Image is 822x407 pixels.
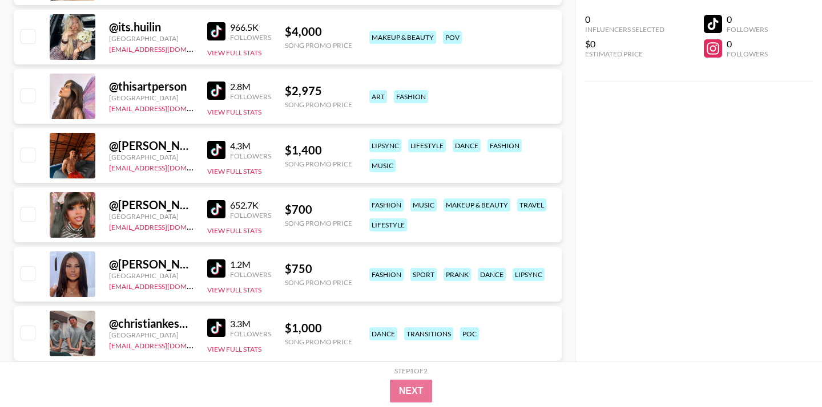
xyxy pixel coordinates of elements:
div: [GEOGRAPHIC_DATA] [109,331,194,339]
img: TikTok [207,22,225,40]
div: [GEOGRAPHIC_DATA] [109,212,194,221]
img: TikTok [207,259,225,278]
div: Step 1 of 2 [394,367,428,375]
div: Followers [230,211,271,219]
button: View Full Stats [207,345,261,353]
div: Song Promo Price [285,100,352,109]
a: [EMAIL_ADDRESS][DOMAIN_NAME] [109,102,224,113]
div: travel [517,198,546,211]
div: Followers [727,25,768,34]
div: Song Promo Price [285,337,352,346]
div: Followers [230,152,271,160]
button: View Full Stats [207,108,261,116]
div: $ 700 [285,202,352,217]
div: Song Promo Price [285,219,352,227]
div: makeup & beauty [369,31,436,44]
div: 0 [727,14,768,25]
div: pov [443,31,462,44]
div: $ 1,000 [285,321,352,335]
div: [GEOGRAPHIC_DATA] [109,271,194,280]
div: Song Promo Price [285,278,352,287]
img: TikTok [207,200,225,218]
div: [GEOGRAPHIC_DATA] [109,93,194,102]
div: 4.3M [230,140,271,152]
div: music [369,159,396,172]
div: lipsync [369,139,401,152]
div: [GEOGRAPHIC_DATA] [109,153,194,161]
a: [EMAIL_ADDRESS][DOMAIN_NAME] [109,280,224,291]
a: [EMAIL_ADDRESS][DOMAIN_NAME] [109,221,224,231]
div: $ 4,000 [285,25,352,39]
div: dance [369,327,397,340]
button: View Full Stats [207,48,261,57]
div: fashion [369,198,404,211]
div: $ 1,400 [285,143,352,157]
div: lipsync [513,268,545,281]
div: @ [PERSON_NAME] [109,198,194,212]
div: lifestyle [408,139,446,152]
div: 0 [585,14,664,25]
div: @ thisartperson [109,79,194,93]
div: @ christiankesniel [109,316,194,331]
div: Song Promo Price [285,41,352,50]
div: 2.8M [230,81,271,92]
div: fashion [487,139,522,152]
div: 3.3M [230,318,271,329]
div: Followers [230,92,271,101]
button: View Full Stats [207,167,261,176]
div: dance [453,139,481,152]
img: TikTok [207,82,225,100]
div: fashion [369,268,404,281]
div: $ 750 [285,262,352,276]
div: Followers [230,33,271,42]
div: Followers [230,270,271,279]
div: @ [PERSON_NAME].elaraby01 [109,139,194,153]
div: 0 [727,38,768,50]
div: prank [444,268,471,281]
div: art [369,90,387,103]
div: Followers [230,329,271,338]
div: transitions [404,327,453,340]
a: [EMAIL_ADDRESS][DOMAIN_NAME] [109,339,224,350]
div: @ its.huilin [109,20,194,34]
button: View Full Stats [207,286,261,294]
div: @ [PERSON_NAME] [109,257,194,271]
div: fashion [394,90,428,103]
div: Estimated Price [585,50,664,58]
div: music [410,198,437,211]
div: $0 [585,38,664,50]
div: makeup & beauty [444,198,510,211]
div: 966.5K [230,22,271,33]
div: lifestyle [369,218,407,231]
img: TikTok [207,141,225,159]
div: Influencers Selected [585,25,664,34]
a: [EMAIL_ADDRESS][DOMAIN_NAME] [109,43,224,54]
div: [GEOGRAPHIC_DATA] [109,34,194,43]
button: View Full Stats [207,226,261,235]
div: $ 2,975 [285,84,352,98]
button: Next [390,380,433,402]
img: TikTok [207,319,225,337]
div: Followers [727,50,768,58]
div: Song Promo Price [285,160,352,168]
a: [EMAIL_ADDRESS][DOMAIN_NAME] [109,161,224,172]
div: 652.7K [230,200,271,211]
div: dance [478,268,506,281]
div: sport [410,268,437,281]
div: 1.2M [230,259,271,270]
div: poc [460,327,479,340]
